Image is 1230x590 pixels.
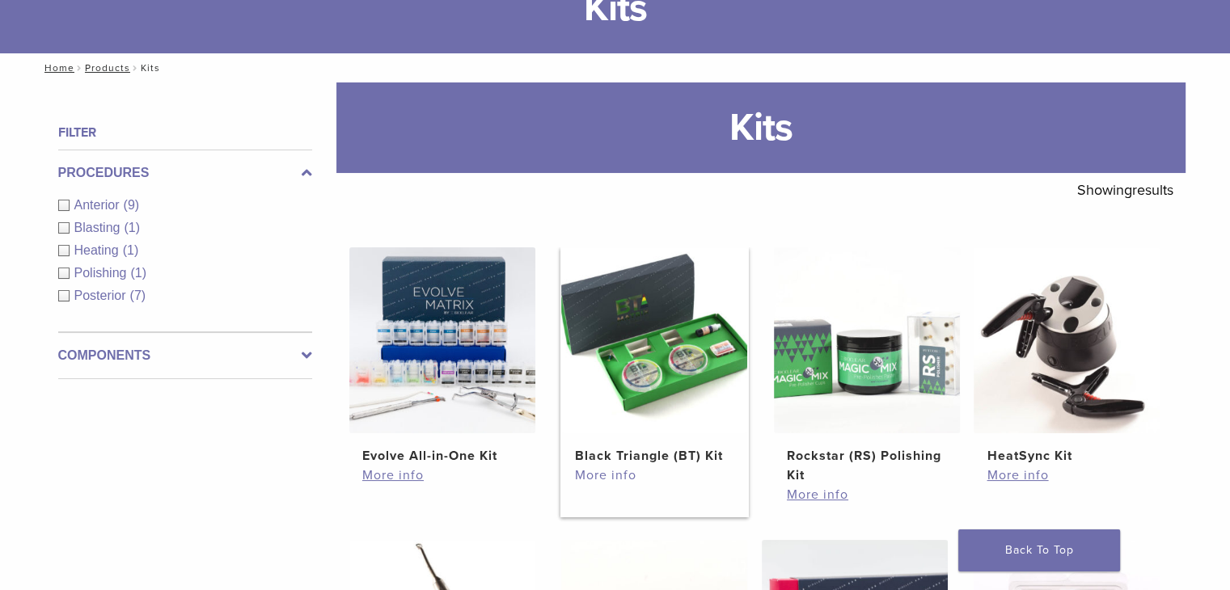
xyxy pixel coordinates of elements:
span: Anterior [74,198,124,212]
span: Posterior [74,289,130,302]
h2: Black Triangle (BT) Kit [574,446,734,466]
h1: Kits [336,82,1186,173]
span: Blasting [74,221,125,234]
h4: Filter [58,123,312,142]
p: Showing results [1077,173,1173,207]
span: (7) [130,289,146,302]
h2: Rockstar (RS) Polishing Kit [787,446,947,485]
span: (1) [130,266,146,280]
h2: Evolve All-in-One Kit [362,446,522,466]
a: Rockstar (RS) Polishing KitRockstar (RS) Polishing Kit [773,247,962,485]
span: Polishing [74,266,131,280]
a: Home [40,62,74,74]
span: Heating [74,243,123,257]
a: More info [787,485,947,504]
a: More info [362,466,522,485]
img: Black Triangle (BT) Kit [561,247,747,433]
a: Products [85,62,130,74]
span: (1) [123,243,139,257]
span: / [130,64,141,72]
a: HeatSync KitHeatSync Kit [973,247,1161,466]
a: Back To Top [958,529,1120,571]
img: Rockstar (RS) Polishing Kit [774,247,960,433]
span: (9) [124,198,140,212]
a: Black Triangle (BT) KitBlack Triangle (BT) Kit [560,247,749,466]
img: HeatSync Kit [974,247,1160,433]
h2: HeatSync Kit [987,446,1147,466]
a: More info [574,466,734,485]
span: / [74,64,85,72]
img: Evolve All-in-One Kit [349,247,535,433]
label: Components [58,346,312,365]
nav: Kits [33,53,1198,82]
span: (1) [124,221,140,234]
a: Evolve All-in-One KitEvolve All-in-One Kit [349,247,537,466]
label: Procedures [58,163,312,183]
a: More info [987,466,1147,485]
